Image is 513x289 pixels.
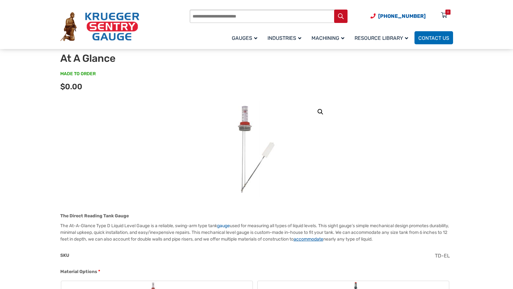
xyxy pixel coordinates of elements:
[308,30,351,45] a: Machining
[351,30,414,45] a: Resource Library
[311,35,344,41] span: Machining
[218,101,295,197] img: At A Glance
[98,268,100,275] abbr: required
[228,30,264,45] a: Gauges
[217,223,230,228] a: gauge
[267,35,301,41] span: Industries
[315,106,326,118] a: View full-screen image gallery
[60,222,453,242] p: The At-A-Glance Type D Liquid Level Gauge is a reliable, swing-arm type tank used for measuring a...
[294,236,323,242] a: accommodate
[264,30,308,45] a: Industries
[435,253,450,259] span: TD-EL
[60,82,82,91] span: $0.00
[60,71,96,77] span: MADE TO ORDER
[355,35,408,41] span: Resource Library
[60,213,129,219] strong: The Direct Reading Tank Gauge
[370,12,426,20] a: Phone Number (920) 434-8860
[447,10,449,15] div: 0
[60,253,69,258] span: SKU
[378,13,426,19] span: [PHONE_NUMBER]
[232,35,257,41] span: Gauges
[418,35,449,41] span: Contact Us
[60,52,217,64] h1: At A Glance
[414,31,453,44] a: Contact Us
[60,269,97,274] span: Material Options
[60,12,139,41] img: Krueger Sentry Gauge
